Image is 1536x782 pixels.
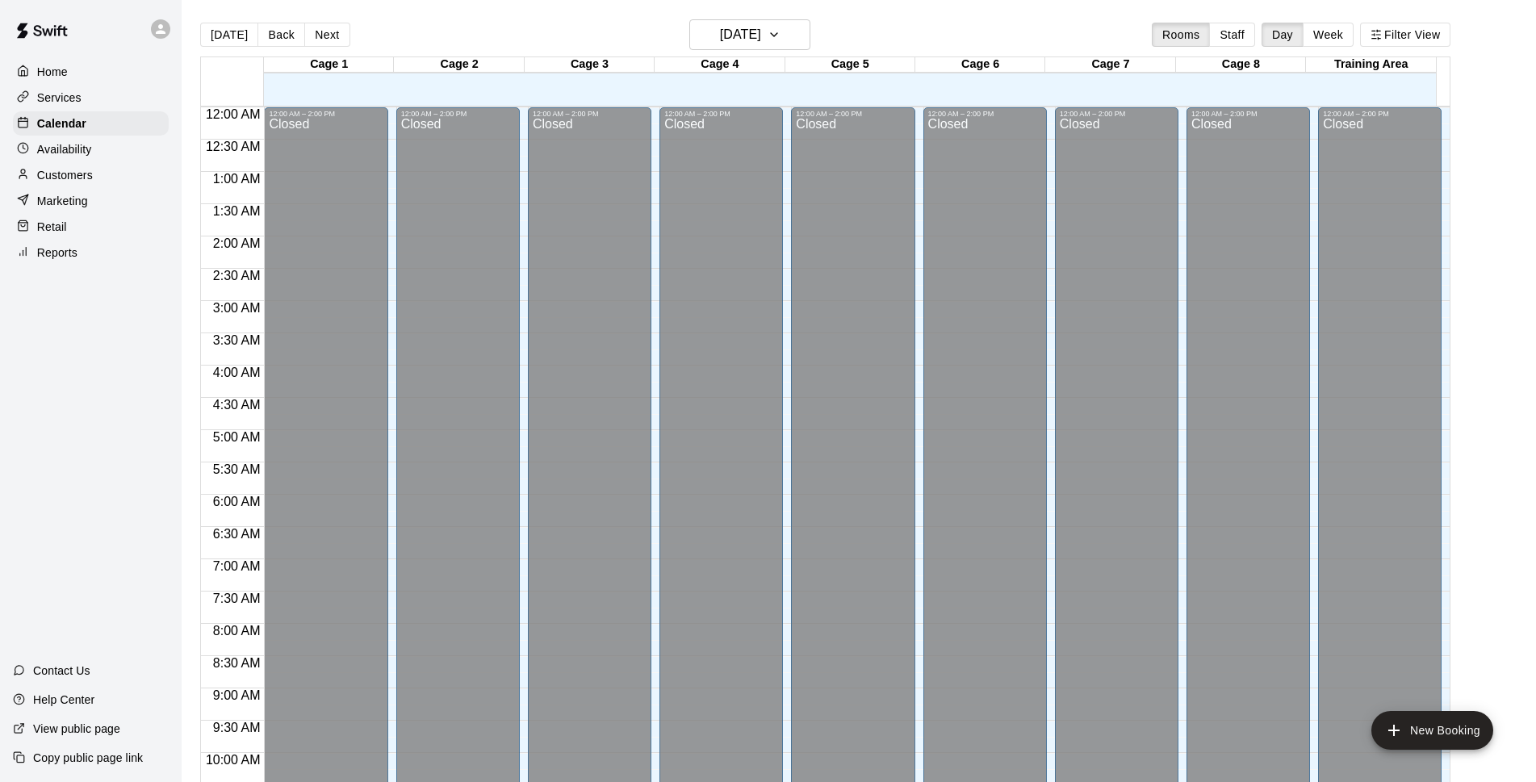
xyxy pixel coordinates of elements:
a: Marketing [13,189,169,213]
span: 7:00 AM [209,559,265,573]
span: 2:30 AM [209,269,265,282]
div: Cage 6 [915,57,1045,73]
div: Cage 5 [785,57,915,73]
p: Calendar [37,115,86,132]
a: Customers [13,163,169,187]
p: Reports [37,245,77,261]
span: 12:30 AM [202,140,265,153]
a: Services [13,86,169,110]
div: 12:00 AM – 2:00 PM [928,110,1042,118]
p: Contact Us [33,663,90,679]
a: Reports [13,240,169,265]
h6: [DATE] [720,23,761,46]
span: 8:30 AM [209,656,265,670]
button: [DATE] [689,19,810,50]
div: 12:00 AM – 2:00 PM [1060,110,1174,118]
span: 6:30 AM [209,527,265,541]
span: 3:30 AM [209,333,265,347]
p: Services [37,90,82,106]
p: Marketing [37,193,88,209]
span: 5:30 AM [209,462,265,476]
div: Cage 2 [394,57,524,73]
div: 12:00 AM – 2:00 PM [664,110,778,118]
button: Back [257,23,305,47]
div: 12:00 AM – 2:00 PM [269,110,383,118]
span: 10:00 AM [202,753,265,767]
span: 4:30 AM [209,398,265,412]
div: 12:00 AM – 2:00 PM [1323,110,1437,118]
button: Filter View [1360,23,1450,47]
span: 6:00 AM [209,495,265,508]
span: 8:00 AM [209,624,265,638]
div: Cage 3 [525,57,655,73]
span: 7:30 AM [209,592,265,605]
button: add [1371,711,1493,750]
span: 3:00 AM [209,301,265,315]
span: 2:00 AM [209,236,265,250]
button: [DATE] [200,23,258,47]
div: 12:00 AM – 2:00 PM [796,110,910,118]
button: Day [1262,23,1304,47]
div: 12:00 AM – 2:00 PM [401,110,515,118]
span: 12:00 AM [202,107,265,121]
a: Home [13,60,169,84]
div: Cage 7 [1045,57,1175,73]
span: 1:00 AM [209,172,265,186]
p: Customers [37,167,93,183]
button: Week [1303,23,1354,47]
span: 1:30 AM [209,204,265,218]
a: Availability [13,137,169,161]
p: Help Center [33,692,94,708]
a: Retail [13,215,169,239]
p: Availability [37,141,92,157]
div: Cage 4 [655,57,785,73]
p: View public page [33,721,120,737]
div: 12:00 AM – 2:00 PM [1191,110,1305,118]
p: Home [37,64,68,80]
div: Cage 1 [264,57,394,73]
div: Cage 8 [1176,57,1306,73]
button: Rooms [1152,23,1210,47]
span: 5:00 AM [209,430,265,444]
span: 4:00 AM [209,366,265,379]
p: Copy public page link [33,750,143,766]
a: Calendar [13,111,169,136]
div: Training Area [1306,57,1436,73]
div: 12:00 AM – 2:00 PM [533,110,647,118]
button: Next [304,23,349,47]
span: 9:30 AM [209,721,265,734]
p: Retail [37,219,67,235]
button: Staff [1209,23,1255,47]
span: 9:00 AM [209,688,265,702]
